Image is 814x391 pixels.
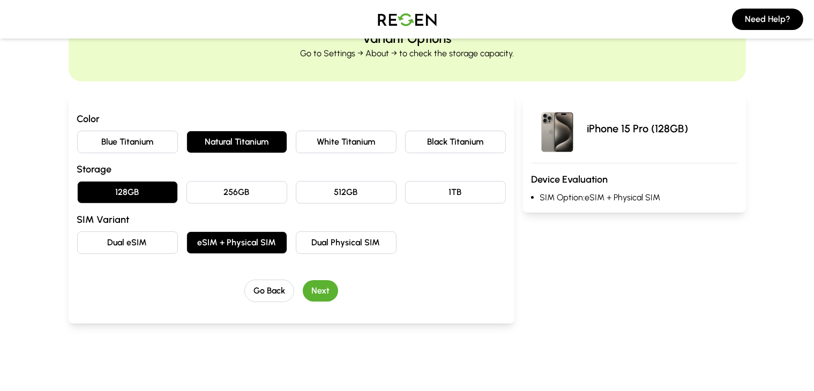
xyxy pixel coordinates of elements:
[363,30,452,47] h2: Variant Options
[186,181,287,204] button: 256GB
[77,181,178,204] button: 128GB
[186,131,287,153] button: Natural Titanium
[370,4,445,34] img: Logo
[186,231,287,254] button: eSIM + Physical SIM
[587,121,689,136] p: iPhone 15 Pro (128GB)
[296,231,397,254] button: Dual Physical SIM
[300,47,514,60] p: Go to Settings → About → to check the storage capacity.
[405,181,506,204] button: 1TB
[244,280,294,302] button: Go Back
[540,191,737,204] li: SIM Option: eSIM + Physical SIM
[532,103,583,154] img: iPhone 15 Pro
[532,172,737,187] h3: Device Evaluation
[77,111,506,126] h3: Color
[732,9,803,30] button: Need Help?
[77,212,506,227] h3: SIM Variant
[296,181,397,204] button: 512GB
[77,162,506,177] h3: Storage
[77,131,178,153] button: Blue Titanium
[303,280,338,302] button: Next
[405,131,506,153] button: Black Titanium
[296,131,397,153] button: White Titanium
[77,231,178,254] button: Dual eSIM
